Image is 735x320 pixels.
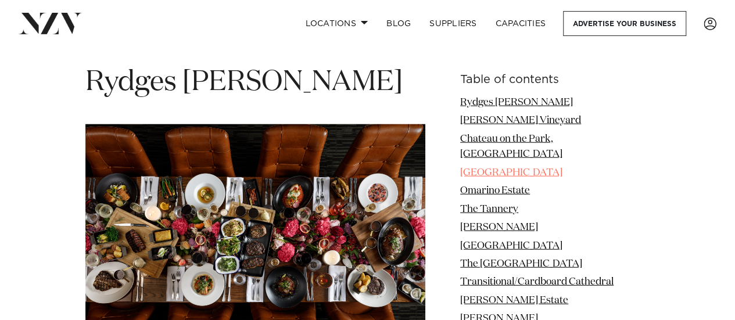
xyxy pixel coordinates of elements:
a: Chateau on the Park, [GEOGRAPHIC_DATA] [460,134,562,159]
a: SUPPLIERS [420,11,486,36]
a: [GEOGRAPHIC_DATA] [460,241,562,251]
a: Omarino Estate [460,186,530,196]
a: Locations [296,11,377,36]
a: [PERSON_NAME] Estate [460,296,568,305]
a: [PERSON_NAME] Vineyard [460,116,581,125]
a: Transitional/Cardboard Cathedral [460,277,614,287]
h6: Table of contents [460,74,650,86]
a: The Tannery [460,204,518,214]
a: Advertise your business [563,11,686,36]
a: BLOG [377,11,420,36]
span: Rydges [PERSON_NAME] [85,69,403,96]
a: [PERSON_NAME] [460,222,538,232]
a: Rydges [PERSON_NAME] [460,98,573,107]
a: [GEOGRAPHIC_DATA] [460,168,562,178]
img: nzv-logo.png [19,13,82,34]
a: Capacities [486,11,555,36]
a: The [GEOGRAPHIC_DATA] [460,259,582,269]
